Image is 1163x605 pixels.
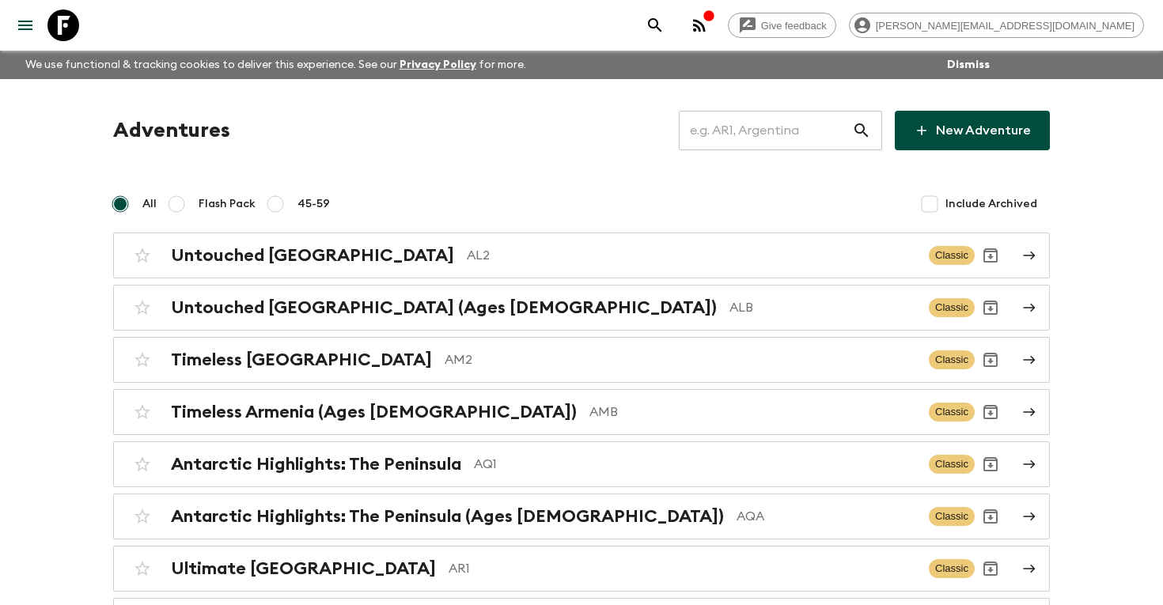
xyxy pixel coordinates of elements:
[975,240,1006,271] button: Archive
[975,292,1006,323] button: Archive
[929,298,975,317] span: Classic
[975,501,1006,532] button: Archive
[171,558,436,579] h2: Ultimate [GEOGRAPHIC_DATA]
[171,454,461,475] h2: Antarctic Highlights: The Peninsula
[19,51,532,79] p: We use functional & tracking cookies to deliver this experience. See our for more.
[449,559,916,578] p: AR1
[400,59,476,70] a: Privacy Policy
[445,350,916,369] p: AM2
[867,20,1143,32] span: [PERSON_NAME][EMAIL_ADDRESS][DOMAIN_NAME]
[975,396,1006,428] button: Archive
[945,196,1037,212] span: Include Archived
[199,196,256,212] span: Flash Pack
[113,115,230,146] h1: Adventures
[975,553,1006,584] button: Archive
[113,389,1050,435] a: Timeless Armenia (Ages [DEMOGRAPHIC_DATA])AMBClassicArchive
[895,111,1050,150] a: New Adventure
[929,350,975,369] span: Classic
[113,546,1050,592] a: Ultimate [GEOGRAPHIC_DATA]AR1ClassicArchive
[171,297,717,318] h2: Untouched [GEOGRAPHIC_DATA] (Ages [DEMOGRAPHIC_DATA])
[929,246,975,265] span: Classic
[474,455,916,474] p: AQ1
[171,350,432,370] h2: Timeless [GEOGRAPHIC_DATA]
[113,233,1050,278] a: Untouched [GEOGRAPHIC_DATA]AL2ClassicArchive
[728,13,836,38] a: Give feedback
[639,9,671,41] button: search adventures
[113,493,1050,539] a: Antarctic Highlights: The Peninsula (Ages [DEMOGRAPHIC_DATA])AQAClassicArchive
[467,246,916,265] p: AL2
[943,54,994,76] button: Dismiss
[752,20,835,32] span: Give feedback
[297,196,330,212] span: 45-59
[171,402,577,422] h2: Timeless Armenia (Ages [DEMOGRAPHIC_DATA])
[929,559,975,578] span: Classic
[589,403,916,422] p: AMB
[975,344,1006,376] button: Archive
[929,455,975,474] span: Classic
[9,9,41,41] button: menu
[929,507,975,526] span: Classic
[142,196,157,212] span: All
[171,506,724,527] h2: Antarctic Highlights: The Peninsula (Ages [DEMOGRAPHIC_DATA])
[729,298,916,317] p: ALB
[171,245,454,266] h2: Untouched [GEOGRAPHIC_DATA]
[737,507,916,526] p: AQA
[113,337,1050,383] a: Timeless [GEOGRAPHIC_DATA]AM2ClassicArchive
[849,13,1144,38] div: [PERSON_NAME][EMAIL_ADDRESS][DOMAIN_NAME]
[679,108,852,153] input: e.g. AR1, Argentina
[113,285,1050,331] a: Untouched [GEOGRAPHIC_DATA] (Ages [DEMOGRAPHIC_DATA])ALBClassicArchive
[975,448,1006,480] button: Archive
[929,403,975,422] span: Classic
[113,441,1050,487] a: Antarctic Highlights: The PeninsulaAQ1ClassicArchive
